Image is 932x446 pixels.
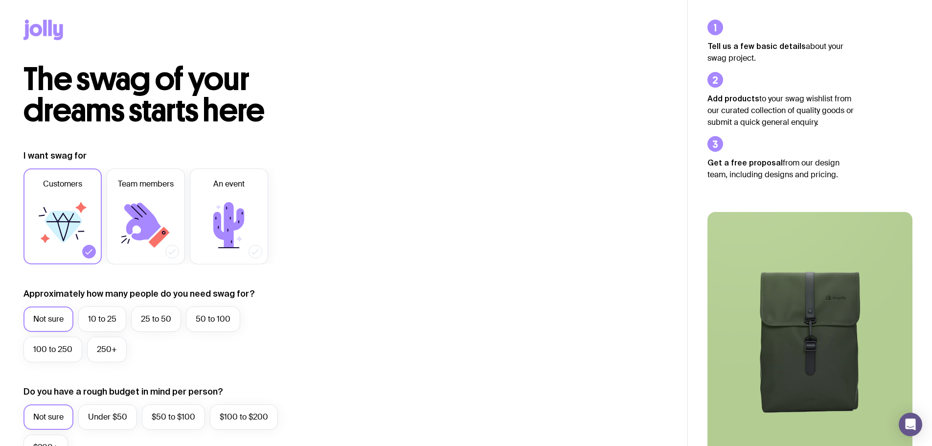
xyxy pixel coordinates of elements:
[118,178,174,190] span: Team members
[23,337,82,362] label: 100 to 250
[210,404,278,430] label: $100 to $200
[23,386,223,398] label: Do you have a rough budget in mind per person?
[707,157,854,181] p: from our design team, including designs and pricing.
[23,288,255,300] label: Approximately how many people do you need swag for?
[707,94,759,103] strong: Add products
[213,178,245,190] span: An event
[43,178,82,190] span: Customers
[23,306,73,332] label: Not sure
[23,60,265,130] span: The swag of your dreams starts here
[87,337,127,362] label: 250+
[23,404,73,430] label: Not sure
[186,306,240,332] label: 50 to 100
[23,150,87,162] label: I want swag for
[707,93,854,128] p: to your swag wishlist from our curated collection of quality goods or submit a quick general enqu...
[142,404,205,430] label: $50 to $100
[707,40,854,64] p: about your swag project.
[78,306,126,332] label: 10 to 25
[707,42,806,50] strong: Tell us a few basic details
[899,413,922,436] div: Open Intercom Messenger
[707,158,783,167] strong: Get a free proposal
[131,306,181,332] label: 25 to 50
[78,404,137,430] label: Under $50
